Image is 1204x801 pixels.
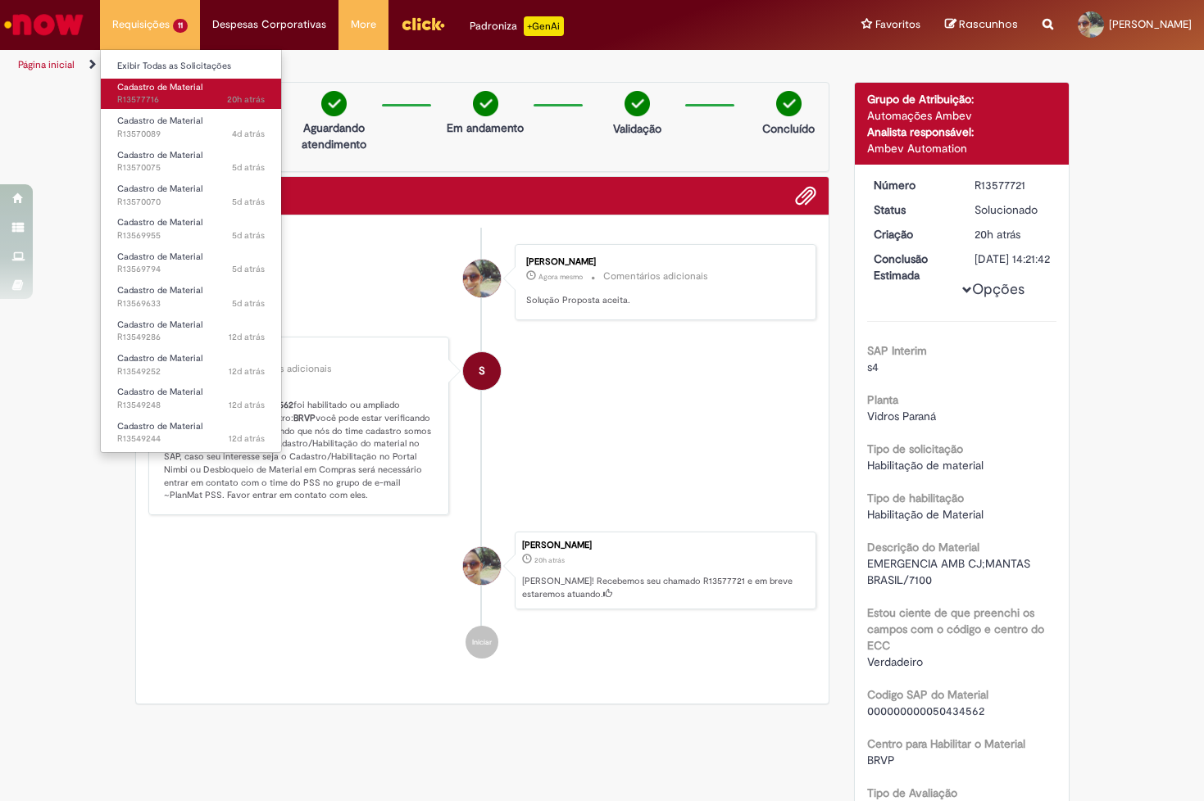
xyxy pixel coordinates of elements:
[117,432,265,446] span: R13549244
[232,128,265,140] span: 4d atrás
[522,541,807,550] div: [PERSON_NAME]
[12,50,790,80] ul: Trilhas de página
[101,418,281,448] a: Aberto R13549244 : Cadastro de Material
[867,753,895,767] span: BRVP
[538,272,583,282] time: 30/09/2025 11:21:48
[526,257,799,267] div: [PERSON_NAME]
[867,605,1044,653] b: Estou ciente de que preenchi os campos com o código e centro do ECC
[101,248,281,278] a: Aberto R13569794 : Cadastro de Material
[117,93,265,106] span: R13577716
[867,409,936,423] span: Vidros Paraná
[101,180,281,210] a: Aberto R13570070 : Cadastro de Material
[867,107,1056,124] div: Automações Ambev
[470,16,564,36] div: Padroniza
[232,229,265,242] span: 5d atrás
[2,8,86,41] img: ServiceNow
[867,736,1025,751] b: Centro para Habilitar o Material
[861,226,962,242] dt: Criação
[473,91,498,116] img: check-circle-green.png
[229,432,265,445] span: 12d atrás
[1109,17,1192,31] span: [PERSON_NAME]
[463,547,501,585] div: Robson Jose Pinheiro Franco
[522,575,807,600] p: [PERSON_NAME]! Recebemos seu chamado R13577721 e em breve estaremos atuando.
[148,532,817,610] li: Robson Jose Pinheiro Franco
[861,201,962,218] dt: Status
[117,115,202,127] span: Cadastro de Material
[117,229,265,242] span: R13569955
[117,331,265,344] span: R13549286
[867,140,1056,156] div: Ambev Automation
[229,399,265,411] time: 19/09/2025 08:36:04
[538,272,583,282] span: Agora mesmo
[867,491,964,505] b: Tipo de habilitação
[101,350,281,380] a: Aberto R13549252 : Cadastro de Material
[232,196,265,208] time: 26/09/2025 11:20:18
[625,91,650,116] img: check-circle-green.png
[117,352,202,364] span: Cadastro de Material
[229,365,265,378] span: 12d atrás
[117,297,265,310] span: R13569633
[534,555,565,565] span: 20h atrás
[867,91,1056,107] div: Grupo de Atribuição:
[117,81,202,93] span: Cadastro de Material
[463,260,501,297] div: Robson Jose Pinheiro Franco
[117,263,265,276] span: R13569794
[447,120,524,136] p: Em andamento
[867,654,923,669] span: Verdadeiro
[613,120,661,137] p: Validação
[321,91,347,116] img: check-circle-green.png
[524,16,564,36] p: +GenAi
[867,540,979,554] b: Descrição do Material
[463,352,501,390] div: System
[526,294,799,307] p: Solução Proposta aceita.
[117,386,202,398] span: Cadastro de Material
[867,458,984,473] span: Habilitação de material
[861,177,962,193] dt: Número
[867,124,1056,140] div: Analista responsável:
[479,351,485,391] span: S
[867,441,963,456] b: Tipo de solicitação
[164,387,437,502] p: Caro usuário, o material foi habilitado ou ampliado conforme solicitado, no centro: você pode est...
[112,16,170,33] span: Requisições
[101,112,281,143] a: Aberto R13570089 : Cadastro de Material
[227,93,265,106] time: 29/09/2025 15:25:23
[18,58,75,71] a: Página inicial
[232,196,265,208] span: 5d atrás
[762,120,815,137] p: Concluído
[101,316,281,346] a: Aberto R13549286 : Cadastro de Material
[117,149,202,161] span: Cadastro de Material
[117,420,202,432] span: Cadastro de Material
[101,282,281,312] a: Aberto R13569633 : Cadastro de Material
[101,57,281,75] a: Exibir Todas as Solicitações
[229,365,265,378] time: 19/09/2025 08:37:00
[867,785,957,800] b: Tipo de Avaliação
[975,227,1020,242] time: 29/09/2025 15:26:14
[776,91,802,116] img: check-circle-green.png
[867,392,898,407] b: Planta
[229,331,265,343] time: 19/09/2025 08:44:46
[229,432,265,445] time: 19/09/2025 08:34:53
[867,556,1034,587] span: EMERGENCIA AMB CJ;MANTAS BRASIL/7100
[351,16,376,33] span: More
[959,16,1018,32] span: Rascunhos
[101,79,281,109] a: Aberto R13577716 : Cadastro de Material
[795,185,816,206] button: Adicionar anexos
[173,19,188,33] span: 11
[975,227,1020,242] span: 20h atrás
[975,201,1051,218] div: Solucionado
[101,214,281,244] a: Aberto R13569955 : Cadastro de Material
[975,226,1051,242] div: 29/09/2025 15:26:14
[232,297,265,310] time: 26/09/2025 10:11:11
[875,16,920,33] span: Favoritos
[117,196,265,209] span: R13570070
[229,331,265,343] span: 12d atrás
[232,229,265,242] time: 26/09/2025 10:59:42
[293,412,316,424] b: BRVP
[232,128,265,140] time: 26/09/2025 11:23:24
[232,263,265,275] span: 5d atrás
[227,93,265,106] span: 20h atrás
[975,177,1051,193] div: R13577721
[294,120,374,152] p: Aguardando atendimento
[117,399,265,412] span: R13549248
[232,263,265,275] time: 26/09/2025 10:32:26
